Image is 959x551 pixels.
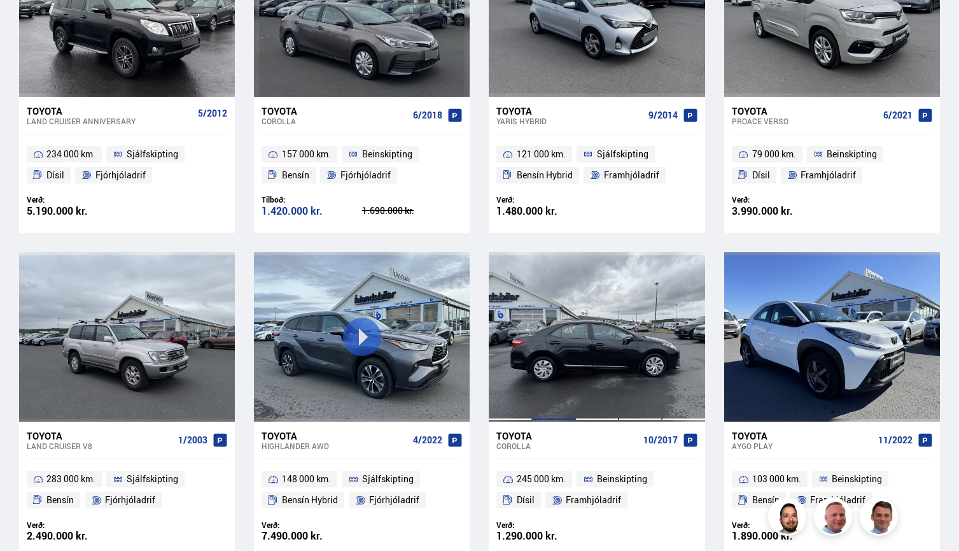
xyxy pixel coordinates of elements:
[832,471,882,487] span: Beinskipting
[732,520,832,530] div: Verð:
[262,520,362,530] div: Verð:
[362,206,463,215] div: 1.690.000 kr.
[496,105,643,117] div: Toyota
[752,492,780,508] span: Bensín
[732,105,878,117] div: Toyota
[770,499,808,538] img: nhp88E3Fdnt1Opn2.png
[282,147,331,162] span: 157 000 km.
[27,520,127,530] div: Verð:
[198,108,227,118] span: 5/2012
[369,492,419,508] span: Fjórhjóladrif
[27,441,173,450] div: Land Cruiser V8
[27,531,127,541] div: 2.490.000 kr.
[732,206,832,217] div: 3.990.000 kr.
[46,168,64,183] span: Dísil
[282,492,338,508] span: Bensín Hybrid
[604,168,659,183] span: Framhjóladrif
[517,147,566,162] span: 121 000 km.
[413,435,442,445] span: 4/2022
[46,492,74,508] span: Bensín
[496,520,597,530] div: Verð:
[752,168,770,183] span: Dísil
[262,531,362,541] div: 7.490.000 kr.
[810,492,865,508] span: Framhjóladrif
[732,117,878,125] div: Proace VERSO
[127,147,178,162] span: Sjálfskipting
[10,5,48,43] button: Opna LiveChat spjallviðmót
[262,430,408,441] div: Toyota
[46,147,95,162] span: 234 000 km.
[517,168,573,183] span: Bensín Hybrid
[732,195,832,204] div: Verð:
[752,147,796,162] span: 79 000 km.
[254,97,470,233] a: Toyota Corolla 6/2018 157 000 km. Beinskipting Bensín Fjórhjóladrif Tilboð: 1.420.000 kr. 1.690.0...
[517,471,566,487] span: 245 000 km.
[27,430,173,441] div: Toyota
[262,105,408,117] div: Toyota
[282,168,309,183] span: Bensín
[46,471,95,487] span: 283 000 km.
[282,471,331,487] span: 148 000 km.
[262,206,362,217] div: 1.420.000 kr.
[816,499,854,538] img: siFngHWaQ9KaOqBr.png
[127,471,178,487] span: Sjálfskipting
[597,471,647,487] span: Beinskipting
[489,97,704,233] a: Toyota Yaris HYBRID 9/2014 121 000 km. Sjálfskipting Bensín Hybrid Framhjóladrif Verð: 1.480.000 kr.
[27,195,127,204] div: Verð:
[262,441,408,450] div: Highlander AWD
[496,206,597,217] div: 1.480.000 kr.
[883,110,913,120] span: 6/2021
[724,97,940,233] a: Toyota Proace VERSO 6/2021 79 000 km. Beinskipting Dísil Framhjóladrif Verð: 3.990.000 kr.
[878,435,913,445] span: 11/2022
[262,195,362,204] div: Tilboð:
[648,110,678,120] span: 9/2014
[262,117,408,125] div: Corolla
[732,441,873,450] div: Aygo PLAY
[27,206,127,217] div: 5.190.000 kr.
[362,471,414,487] span: Sjálfskipting
[340,168,391,183] span: Fjórhjóladrif
[496,531,597,541] div: 1.290.000 kr.
[732,430,873,441] div: Toyota
[517,492,535,508] span: Dísil
[496,117,643,125] div: Yaris HYBRID
[19,97,235,233] a: Toyota Land Cruiser ANNIVERSARY 5/2012 234 000 km. Sjálfskipting Dísil Fjórhjóladrif Verð: 5.190....
[27,117,193,125] div: Land Cruiser ANNIVERSARY
[862,499,900,538] img: FbJEzSuNWCJXmdc-.webp
[27,105,193,117] div: Toyota
[801,168,856,183] span: Framhjóladrif
[566,492,621,508] span: Framhjóladrif
[643,435,678,445] span: 10/2017
[95,168,146,183] span: Fjórhjóladrif
[105,492,155,508] span: Fjórhjóladrif
[597,147,648,162] span: Sjálfskipting
[362,147,412,162] span: Beinskipting
[178,435,207,445] span: 1/2003
[732,531,832,541] div: 1.890.000 kr.
[413,110,442,120] span: 6/2018
[752,471,801,487] span: 103 000 km.
[496,441,638,450] div: Corolla
[496,195,597,204] div: Verð:
[827,147,877,162] span: Beinskipting
[496,430,638,441] div: Toyota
